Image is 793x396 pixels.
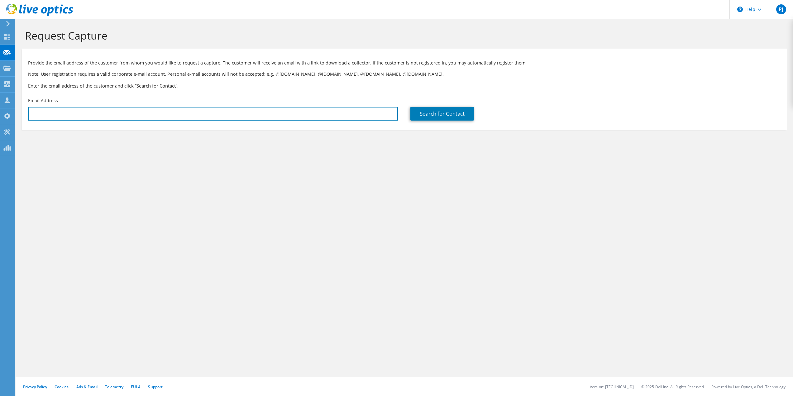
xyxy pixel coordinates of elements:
[641,384,704,389] li: © 2025 Dell Inc. All Rights Reserved
[55,384,69,389] a: Cookies
[737,7,743,12] svg: \n
[28,98,58,104] label: Email Address
[76,384,98,389] a: Ads & Email
[590,384,634,389] li: Version: [TECHNICAL_ID]
[410,107,474,121] a: Search for Contact
[131,384,141,389] a: EULA
[28,60,781,66] p: Provide the email address of the customer from whom you would like to request a capture. The cust...
[148,384,163,389] a: Support
[25,29,781,42] h1: Request Capture
[105,384,123,389] a: Telemetry
[23,384,47,389] a: Privacy Policy
[711,384,786,389] li: Powered by Live Optics, a Dell Technology
[28,71,781,78] p: Note: User registration requires a valid corporate e-mail account. Personal e-mail accounts will ...
[776,4,786,14] span: PJ
[28,82,781,89] h3: Enter the email address of the customer and click “Search for Contact”.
